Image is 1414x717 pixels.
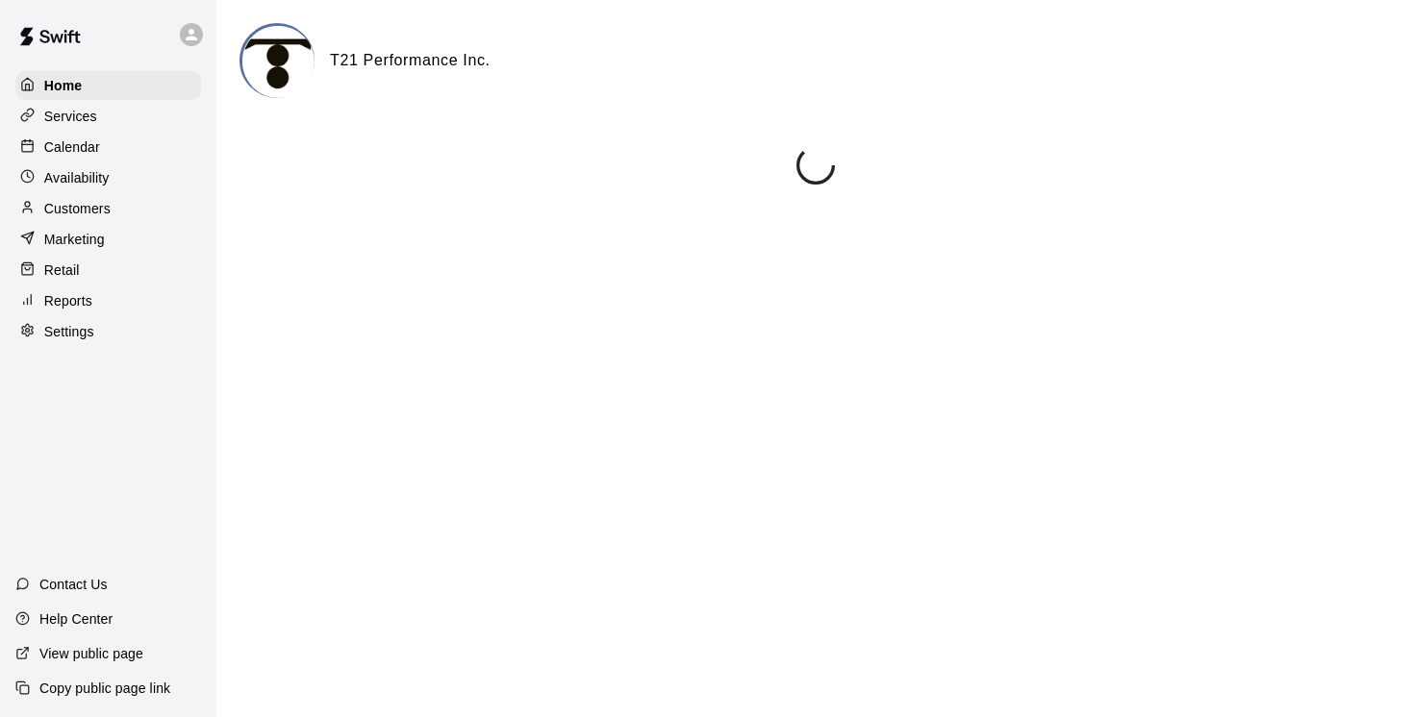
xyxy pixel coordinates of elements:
[44,137,100,157] p: Calendar
[44,199,111,218] p: Customers
[15,194,201,223] a: Customers
[44,168,110,187] p: Availability
[15,256,201,284] a: Retail
[242,26,315,98] img: T21 Performance Inc. logo
[44,107,97,126] p: Services
[39,644,143,663] p: View public page
[15,133,201,161] a: Calendar
[39,609,113,629] p: Help Center
[15,286,201,315] a: Reports
[15,71,201,100] a: Home
[330,48,491,73] h6: T21 Performance Inc.
[39,679,170,698] p: Copy public page link
[44,230,105,249] p: Marketing
[44,76,83,95] p: Home
[15,163,201,192] a: Availability
[44,291,92,310] p: Reports
[15,317,201,346] a: Settings
[15,102,201,131] a: Services
[44,260,80,280] p: Retail
[15,225,201,254] a: Marketing
[39,575,108,594] p: Contact Us
[44,322,94,341] p: Settings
